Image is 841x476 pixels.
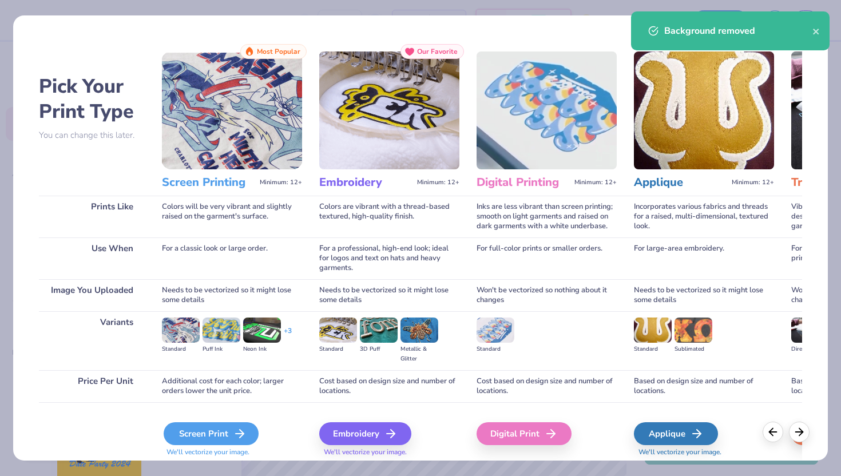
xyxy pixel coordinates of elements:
[162,344,200,354] div: Standard
[39,74,145,124] h2: Pick Your Print Type
[634,318,672,343] img: Standard
[477,175,570,190] h3: Digital Printing
[400,344,438,364] div: Metallic & Glitter
[477,279,617,311] div: Won't be vectorized so nothing about it changes
[319,344,357,354] div: Standard
[400,318,438,343] img: Metallic & Glitter
[257,47,300,55] span: Most Popular
[243,344,281,354] div: Neon Ink
[319,422,411,445] div: Embroidery
[319,318,357,343] img: Standard
[319,175,412,190] h3: Embroidery
[634,447,774,457] span: We'll vectorize your image.
[243,318,281,343] img: Neon Ink
[417,178,459,187] span: Minimum: 12+
[39,196,145,237] div: Prints Like
[664,24,812,38] div: Background removed
[319,51,459,169] img: Embroidery
[634,175,727,190] h3: Applique
[477,370,617,402] div: Cost based on design size and number of locations.
[162,318,200,343] img: Standard
[39,237,145,279] div: Use When
[634,237,774,279] div: For large-area embroidery.
[260,178,302,187] span: Minimum: 12+
[319,447,459,457] span: We'll vectorize your image.
[319,237,459,279] div: For a professional, high-end look; ideal for logos and text on hats and heavy garments.
[162,51,302,169] img: Screen Printing
[634,370,774,402] div: Based on design size and number of locations.
[39,370,145,402] div: Price Per Unit
[634,422,718,445] div: Applique
[319,370,459,402] div: Cost based on design size and number of locations.
[791,344,829,354] div: Direct-to-film
[162,237,302,279] div: For a classic look or large order.
[477,422,572,445] div: Digital Print
[675,318,712,343] img: Sublimated
[203,344,240,354] div: Puff Ink
[319,279,459,311] div: Needs to be vectorized so it might lose some details
[39,311,145,370] div: Variants
[162,196,302,237] div: Colors will be very vibrant and slightly raised on the garment's surface.
[477,344,514,354] div: Standard
[477,51,617,169] img: Digital Printing
[360,318,398,343] img: 3D Puff
[162,370,302,402] div: Additional cost for each color; larger orders lower the unit price.
[319,196,459,237] div: Colors are vibrant with a thread-based textured, high-quality finish.
[477,318,514,343] img: Standard
[39,279,145,311] div: Image You Uploaded
[634,196,774,237] div: Incorporates various fabrics and threads for a raised, multi-dimensional, textured look.
[162,447,302,457] span: We'll vectorize your image.
[39,130,145,140] p: You can change this later.
[284,326,292,346] div: + 3
[417,47,458,55] span: Our Favorite
[791,318,829,343] img: Direct-to-film
[634,344,672,354] div: Standard
[812,24,820,38] button: close
[574,178,617,187] span: Minimum: 12+
[162,175,255,190] h3: Screen Printing
[634,51,774,169] img: Applique
[477,196,617,237] div: Inks are less vibrant than screen printing; smooth on light garments and raised on dark garments ...
[360,344,398,354] div: 3D Puff
[732,178,774,187] span: Minimum: 12+
[477,237,617,279] div: For full-color prints or smaller orders.
[634,279,774,311] div: Needs to be vectorized so it might lose some details
[162,279,302,311] div: Needs to be vectorized so it might lose some details
[675,344,712,354] div: Sublimated
[203,318,240,343] img: Puff Ink
[164,422,259,445] div: Screen Print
